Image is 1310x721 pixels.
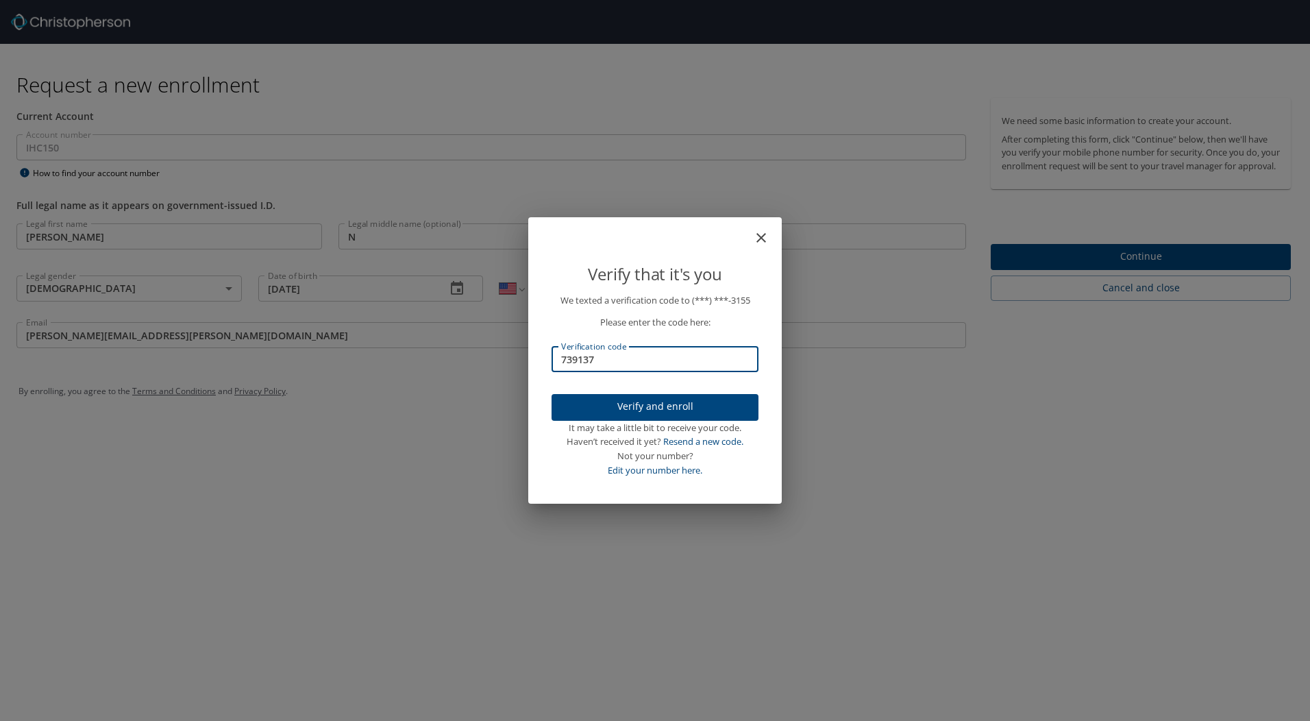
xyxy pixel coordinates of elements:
button: close [760,223,776,239]
a: Edit your number here. [608,464,702,476]
p: Please enter the code here: [552,315,758,330]
button: Verify and enroll [552,394,758,421]
span: Verify and enroll [563,398,747,415]
p: Verify that it's you [552,261,758,287]
p: We texted a verification code to (***) ***- 3155 [552,293,758,308]
div: Haven’t received it yet? [552,435,758,449]
div: Not your number? [552,449,758,463]
a: Resend a new code. [663,435,743,448]
div: It may take a little bit to receive your code. [552,421,758,435]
